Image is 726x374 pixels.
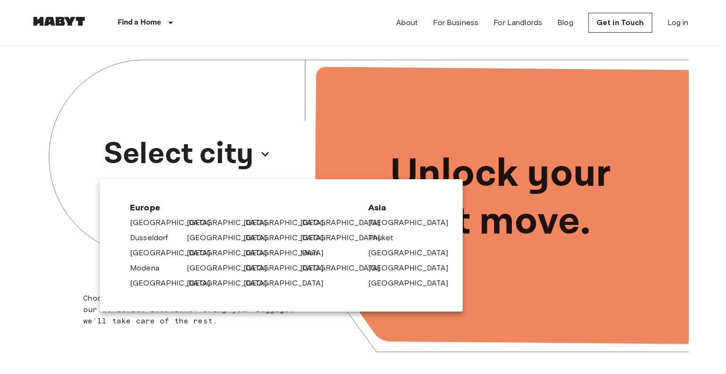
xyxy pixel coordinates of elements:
[243,247,333,259] a: [GEOGRAPHIC_DATA]
[243,262,333,274] a: [GEOGRAPHIC_DATA]
[130,262,169,274] a: Modena
[243,232,333,244] a: [GEOGRAPHIC_DATA]
[187,278,277,289] a: [GEOGRAPHIC_DATA]
[300,217,390,228] a: [GEOGRAPHIC_DATA]
[368,232,403,244] a: Phuket
[130,278,220,289] a: [GEOGRAPHIC_DATA]
[187,217,277,228] a: [GEOGRAPHIC_DATA]
[243,278,333,289] a: [GEOGRAPHIC_DATA]
[187,247,277,259] a: [GEOGRAPHIC_DATA]
[300,262,390,274] a: [GEOGRAPHIC_DATA]
[368,217,458,228] a: [GEOGRAPHIC_DATA]
[368,202,432,213] span: Asia
[368,278,458,289] a: [GEOGRAPHIC_DATA]
[187,262,277,274] a: [GEOGRAPHIC_DATA]
[243,217,333,228] a: [GEOGRAPHIC_DATA]
[130,247,220,259] a: [GEOGRAPHIC_DATA]
[130,217,220,228] a: [GEOGRAPHIC_DATA]
[300,247,328,259] a: Milan
[130,202,353,213] span: Europe
[130,232,178,244] a: Dusseldorf
[368,262,458,274] a: [GEOGRAPHIC_DATA]
[300,232,390,244] a: [GEOGRAPHIC_DATA]
[368,247,458,259] a: [GEOGRAPHIC_DATA]
[187,232,277,244] a: [GEOGRAPHIC_DATA]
